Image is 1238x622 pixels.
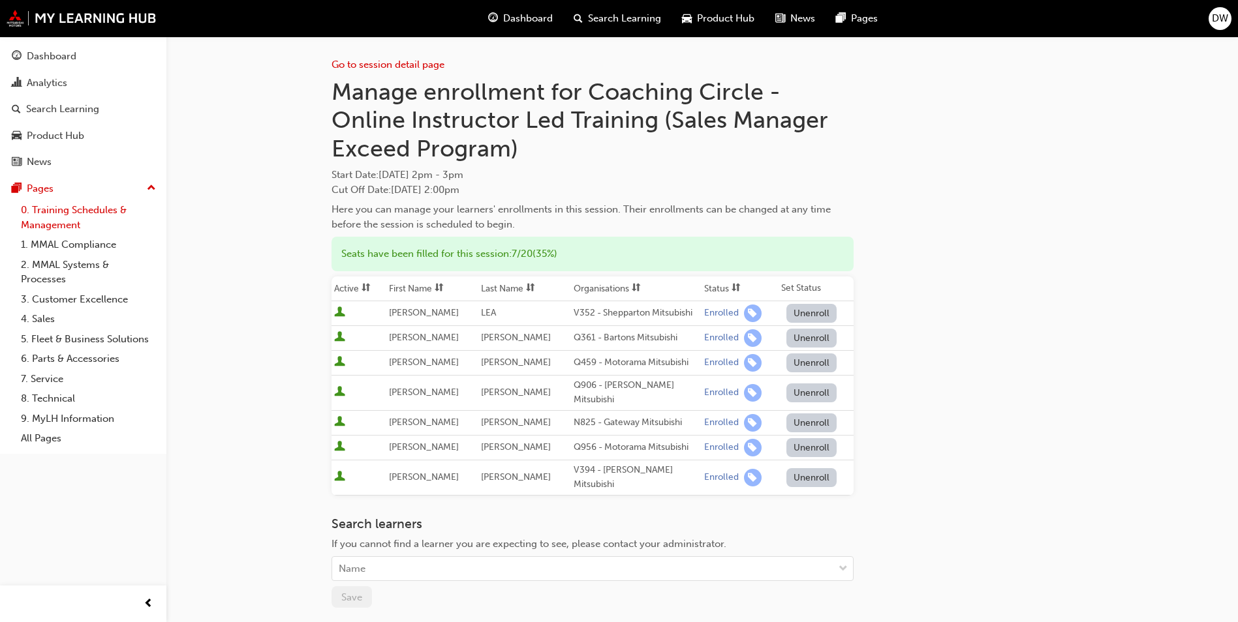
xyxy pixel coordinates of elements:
[332,59,444,70] a: Go to session detail page
[574,306,699,321] div: V352 - Shepparton Mitsubishi
[563,5,672,32] a: search-iconSearch Learning
[765,5,826,32] a: news-iconNews
[704,471,739,484] div: Enrolled
[574,415,699,430] div: N825 - Gateway Mitsubishi
[332,202,854,231] div: Here you can manage your learners' enrollments in this session. Their enrollments can be changed ...
[379,169,463,181] span: [DATE] 2pm - 3pm
[7,10,157,27] img: mmal
[481,441,551,452] span: [PERSON_NAME]
[12,130,22,142] span: car-icon
[16,409,161,429] a: 9. MyLH Information
[332,538,726,550] span: If you cannot find a learner you are expecting to see, please contact your administrator.
[435,283,444,294] span: sorting-icon
[779,276,854,301] th: Set Status
[786,468,837,487] button: Unenroll
[503,11,553,26] span: Dashboard
[672,5,765,32] a: car-iconProduct Hub
[786,304,837,323] button: Unenroll
[5,71,161,95] a: Analytics
[339,561,365,576] div: Name
[704,332,739,344] div: Enrolled
[16,349,161,369] a: 6. Parts & Accessories
[5,177,161,201] button: Pages
[26,102,99,117] div: Search Learning
[481,307,496,318] span: LEA
[526,283,535,294] span: sorting-icon
[1212,11,1228,26] span: DW
[786,353,837,372] button: Unenroll
[790,11,815,26] span: News
[682,10,692,27] span: car-icon
[732,283,741,294] span: sorting-icon
[334,471,345,484] span: User is active
[786,413,837,432] button: Unenroll
[334,356,345,369] span: User is active
[332,237,854,271] div: Seats have been filled for this session : 7 / 20 ( 35% )
[389,332,459,343] span: [PERSON_NAME]
[574,440,699,455] div: Q956 - Motorama Mitsubishi
[481,387,551,398] span: [PERSON_NAME]
[332,184,459,196] span: Cut Off Date : [DATE] 2:00pm
[574,378,699,407] div: Q906 - [PERSON_NAME] Mitsubishi
[5,44,161,68] a: Dashboard
[5,42,161,177] button: DashboardAnalyticsSearch LearningProduct HubNews
[144,596,153,612] span: prev-icon
[332,78,854,163] h1: Manage enrollment for Coaching Circle - Online Instructor Led Training (Sales Manager Exceed Prog...
[334,306,345,319] span: User is active
[481,417,551,428] span: [PERSON_NAME]
[478,276,571,301] th: Toggle SortBy
[389,357,459,368] span: [PERSON_NAME]
[704,417,739,429] div: Enrolled
[481,357,551,368] span: [PERSON_NAME]
[147,180,156,197] span: up-icon
[744,354,762,372] span: learningRecordVerb_ENROLL-icon
[5,124,161,148] a: Product Hub
[334,416,345,429] span: User is active
[632,283,641,294] span: sorting-icon
[704,307,739,319] div: Enrolled
[16,309,161,329] a: 4. Sales
[571,276,702,301] th: Toggle SortBy
[697,11,754,26] span: Product Hub
[341,591,362,603] span: Save
[16,389,161,409] a: 8. Technical
[744,329,762,347] span: learningRecordVerb_ENROLL-icon
[27,49,76,64] div: Dashboard
[27,181,54,196] div: Pages
[1209,7,1231,30] button: DW
[16,428,161,449] a: All Pages
[744,304,762,322] span: learningRecordVerb_ENROLL-icon
[488,10,498,27] span: guage-icon
[5,97,161,121] a: Search Learning
[389,417,459,428] span: [PERSON_NAME]
[27,128,84,143] div: Product Hub
[826,5,888,32] a: pages-iconPages
[481,332,551,343] span: [PERSON_NAME]
[839,561,848,578] span: down-icon
[16,369,161,389] a: 7. Service
[744,469,762,486] span: learningRecordVerb_ENROLL-icon
[12,156,22,168] span: news-icon
[851,11,878,26] span: Pages
[704,357,739,369] div: Enrolled
[12,104,21,115] span: search-icon
[744,439,762,456] span: learningRecordVerb_ENROLL-icon
[574,10,583,27] span: search-icon
[386,276,479,301] th: Toggle SortBy
[12,78,22,89] span: chart-icon
[389,307,459,318] span: [PERSON_NAME]
[786,438,837,457] button: Unenroll
[704,441,739,454] div: Enrolled
[16,329,161,349] a: 5. Fleet & Business Solutions
[332,276,386,301] th: Toggle SortBy
[389,387,459,398] span: [PERSON_NAME]
[389,441,459,452] span: [PERSON_NAME]
[332,586,372,608] button: Save
[574,331,699,346] div: Q361 - Bartons Mitsubishi
[5,150,161,174] a: News
[704,387,739,399] div: Enrolled
[478,5,563,32] a: guage-iconDashboard
[334,331,345,344] span: User is active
